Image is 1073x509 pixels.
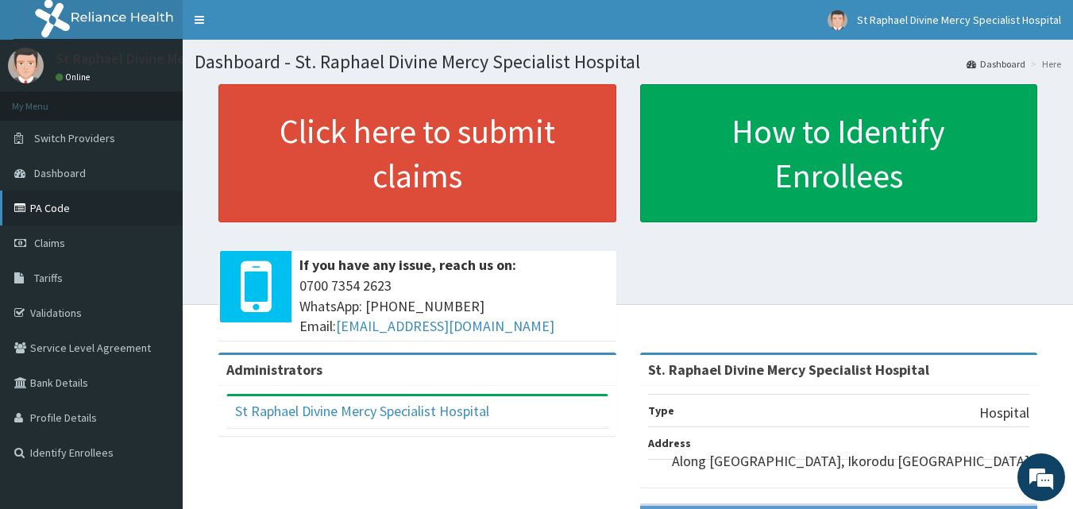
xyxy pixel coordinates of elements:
span: Switch Providers [34,131,115,145]
img: User Image [8,48,44,83]
span: St Raphael Divine Mercy Specialist Hospital [857,13,1061,27]
span: Dashboard [34,166,86,180]
p: Along [GEOGRAPHIC_DATA], Ikorodu [GEOGRAPHIC_DATA] [672,451,1029,472]
a: Dashboard [967,57,1025,71]
a: Click here to submit claims [218,84,616,222]
p: Hospital [979,403,1029,423]
a: St Raphael Divine Mercy Specialist Hospital [235,402,489,420]
span: Claims [34,236,65,250]
span: Tariffs [34,271,63,285]
a: Online [56,71,94,83]
strong: St. Raphael Divine Mercy Specialist Hospital [648,361,929,379]
b: Type [648,403,674,418]
b: Address [648,436,691,450]
span: 0700 7354 2623 WhatsApp: [PHONE_NUMBER] Email: [299,276,608,337]
li: Here [1027,57,1061,71]
p: St Raphael Divine Mercy Specialist Hospital [56,52,324,66]
b: Administrators [226,361,322,379]
img: User Image [828,10,847,30]
h1: Dashboard - St. Raphael Divine Mercy Specialist Hospital [195,52,1061,72]
b: If you have any issue, reach us on: [299,256,516,274]
a: How to Identify Enrollees [640,84,1038,222]
a: [EMAIL_ADDRESS][DOMAIN_NAME] [336,317,554,335]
